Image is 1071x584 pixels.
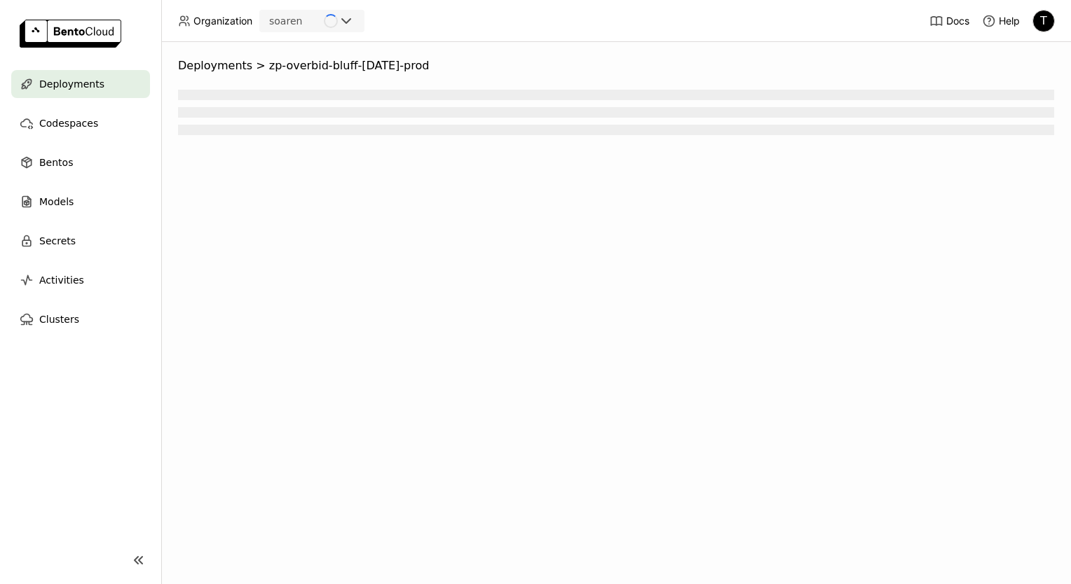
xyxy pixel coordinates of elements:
[929,14,969,28] a: Docs
[1033,11,1054,32] div: T
[178,59,252,73] span: Deployments
[39,311,79,328] span: Clusters
[999,15,1020,27] span: Help
[39,115,98,132] span: Codespaces
[252,59,269,73] span: >
[39,76,104,92] span: Deployments
[269,59,430,73] span: zp-overbid-bluff-[DATE]-prod
[946,15,969,27] span: Docs
[11,305,150,333] a: Clusters
[269,14,302,28] div: soaren
[193,15,252,27] span: Organization
[11,227,150,255] a: Secrets
[11,266,150,294] a: Activities
[303,15,305,29] input: Selected soaren.
[39,154,73,171] span: Bentos
[982,14,1020,28] div: Help
[11,148,150,176] a: Bentos
[1032,10,1055,32] div: tyler-sypherd-cb6b668
[11,109,150,137] a: Codespaces
[178,59,1054,73] nav: Breadcrumbs navigation
[39,272,84,288] span: Activities
[11,70,150,98] a: Deployments
[39,193,74,210] span: Models
[20,20,121,48] img: logo
[39,232,76,249] span: Secrets
[11,188,150,216] a: Models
